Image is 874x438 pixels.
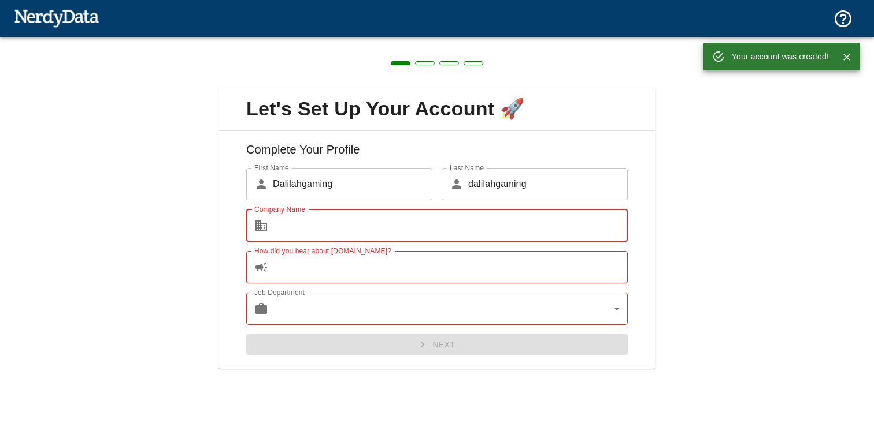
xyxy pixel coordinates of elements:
[14,6,99,29] img: NerdyData.com
[228,97,646,121] span: Let's Set Up Your Account 🚀
[254,287,305,297] label: Job Department
[450,163,484,173] label: Last Name
[254,163,289,173] label: First Name
[826,2,860,36] button: Support and Documentation
[254,204,305,214] label: Company Name
[838,48,856,66] button: Close
[254,246,391,256] label: How did you hear about [DOMAIN_NAME]?
[732,46,829,67] div: Your account was created!
[228,140,646,168] h6: Complete Your Profile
